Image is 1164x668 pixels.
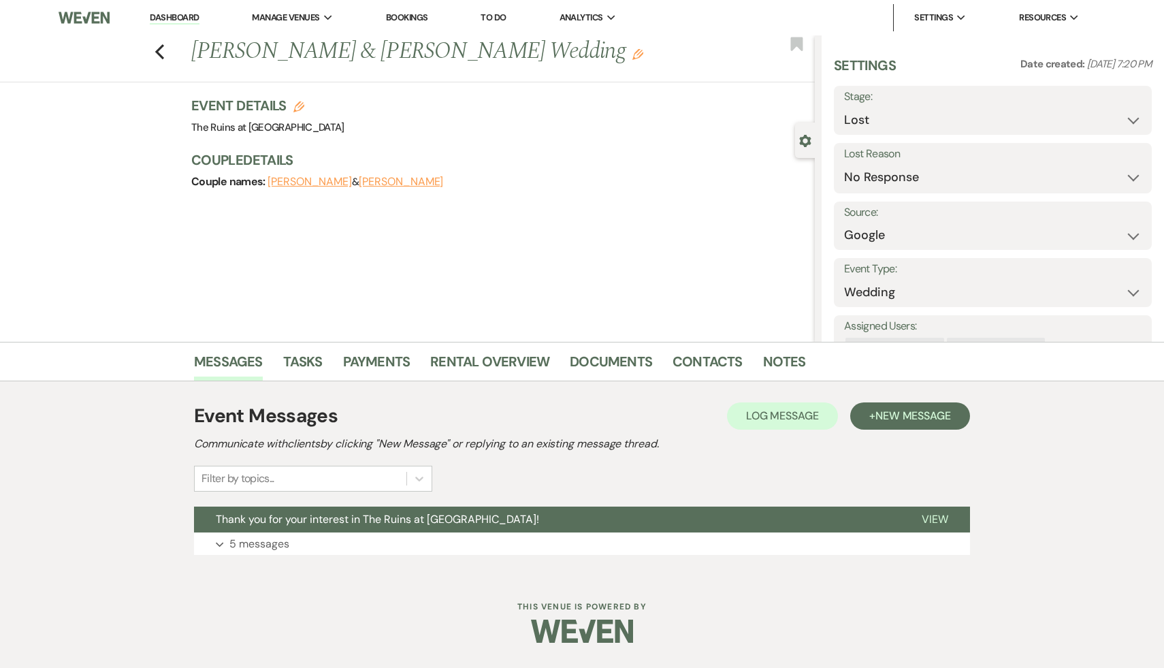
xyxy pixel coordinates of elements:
span: Manage Venues [252,11,319,25]
button: Close lead details [799,133,811,146]
label: Assigned Users: [844,317,1142,336]
p: 5 messages [229,535,289,553]
h3: Settings [834,56,896,86]
span: Resources [1019,11,1066,25]
h3: Couple Details [191,150,801,170]
a: Bookings [386,12,428,23]
span: Thank you for your interest in The Ruins at [GEOGRAPHIC_DATA]! [216,512,539,526]
a: Tasks [283,351,323,381]
div: [PERSON_NAME] [845,338,929,357]
img: Weven Logo [531,607,633,655]
a: Notes [763,351,806,381]
a: Messages [194,351,263,381]
span: The Ruins at [GEOGRAPHIC_DATA] [191,121,344,134]
div: Filter by topics... [201,471,274,487]
a: Dashboard [150,12,199,25]
label: Stage: [844,87,1142,107]
a: Documents [570,351,652,381]
span: Settings [914,11,953,25]
h1: [PERSON_NAME] & [PERSON_NAME] Wedding [191,35,685,68]
button: +New Message [850,402,970,430]
span: New Message [875,409,951,423]
h3: Event Details [191,96,344,115]
a: Payments [343,351,410,381]
span: Analytics [560,11,603,25]
span: [DATE] 7:20 PM [1087,57,1152,71]
label: Event Type: [844,259,1142,279]
button: [PERSON_NAME] [359,176,443,187]
a: To Do [481,12,506,23]
div: [PERSON_NAME] [947,338,1031,357]
h1: Event Messages [194,402,338,430]
button: Thank you for your interest in The Ruins at [GEOGRAPHIC_DATA]! [194,507,900,532]
button: Log Message [727,402,838,430]
span: Date created: [1020,57,1087,71]
img: Weven Logo [59,3,110,32]
button: 5 messages [194,532,970,556]
a: Rental Overview [430,351,549,381]
span: View [922,512,948,526]
label: Lost Reason [844,144,1142,164]
span: & [268,175,443,189]
span: Couple names: [191,174,268,189]
span: Log Message [746,409,819,423]
a: Contacts [673,351,743,381]
button: [PERSON_NAME] [268,176,352,187]
label: Source: [844,203,1142,223]
button: View [900,507,970,532]
h2: Communicate with clients by clicking "New Message" or replying to an existing message thread. [194,436,970,452]
button: Edit [632,48,643,60]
